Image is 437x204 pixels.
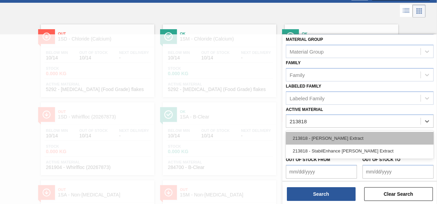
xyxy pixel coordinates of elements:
label: Active Material [286,107,323,112]
a: ÍconeOut1SD - Chloride (Calcium)Below Min10/14Out Of Stock10/14Next Delivery-Stock0.000 KGActive ... [36,19,158,97]
div: Labeled Family [290,95,325,101]
span: Ok [302,32,395,36]
a: ÍconeOk1SH - Sugar Liquid (Converted)Below Min10/14Out Of Stock10/14Next Delivery-Stock0.000 KGAc... [280,19,402,97]
div: 213818 - StabilEnhance [PERSON_NAME] Extract [286,145,434,157]
div: 213818 - [PERSON_NAME] Extract [286,132,434,145]
label: Material Group [286,37,323,42]
label: Out of Stock from [286,157,330,162]
div: Family [290,72,305,78]
div: Card Vision [413,4,426,18]
label: Family [286,60,301,65]
input: mm/dd/yyyy [362,165,434,179]
img: Ícone [42,32,51,41]
img: Ícone [164,32,173,41]
label: Labeled Family [286,84,321,89]
label: Out of Stock to [362,157,400,162]
a: ÍconeOk1SM - Chloride (Calcium)Below Min10/14Out Of Stock10/14Next Delivery-Stock0.000 KGActive M... [158,19,280,97]
span: Ok [180,32,273,36]
div: Material Group [290,48,324,54]
span: Out [58,32,151,36]
img: Ícone [286,32,295,41]
div: List Vision [400,4,413,18]
input: mm/dd/yyyy [286,165,357,179]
